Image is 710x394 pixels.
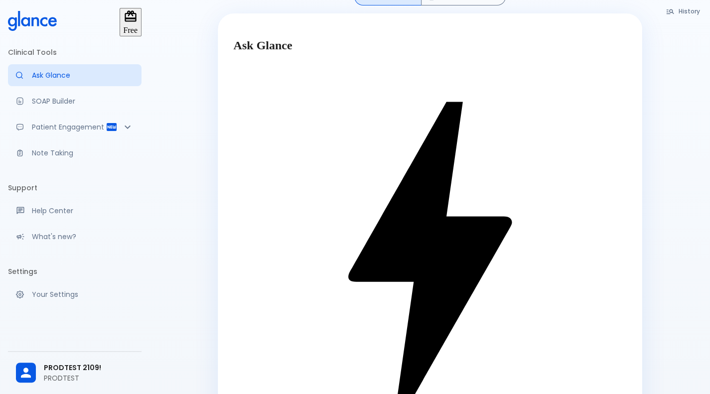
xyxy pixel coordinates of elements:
p: Ask Glance [32,70,134,80]
p: PRODTEST [44,373,134,383]
div: Patient Reports & Referrals [8,116,142,138]
li: Settings [8,260,142,283]
a: Get help from our support team [8,200,142,222]
a: Click to view or change your subscription [120,8,142,36]
a: Advanced note-taking [8,142,142,164]
li: Support [8,176,142,200]
p: Note Taking [32,148,134,158]
button: History [661,4,706,18]
p: SOAP Builder [32,96,134,106]
li: Clinical Tools [8,40,142,64]
div: PRODTEST 2109!PRODTEST [8,356,142,390]
a: Docugen: Compose a clinical documentation in seconds [8,90,142,112]
div: Recent updates and feature releases [8,226,142,248]
button: Free [120,8,142,36]
p: What's new? [32,232,134,242]
a: Moramiz: Find ICD10AM codes instantly [8,64,142,86]
a: Manage your settings [8,283,142,305]
p: Help Center [32,206,134,216]
span: PRODTEST 2109! [44,363,134,373]
p: Patient Engagement [32,122,106,132]
span: Free [124,26,138,34]
p: Your Settings [32,289,134,299]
